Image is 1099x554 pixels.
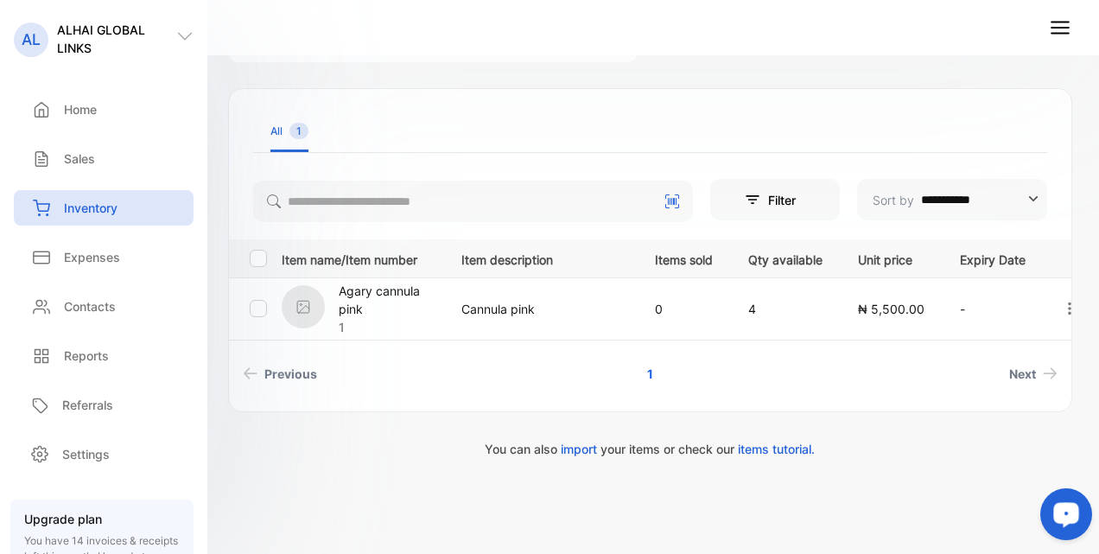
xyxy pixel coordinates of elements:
p: 0 [655,300,713,318]
p: 4 [748,300,823,318]
a: Page 1 is your current page [626,358,674,390]
iframe: LiveChat chat widget [1026,481,1099,554]
p: 1 [339,318,440,336]
a: Previous page [236,358,324,390]
p: Reports [64,347,109,365]
p: AL [22,29,41,51]
span: items tutorial. [738,442,815,456]
span: Previous [264,365,317,383]
img: item [282,285,325,328]
p: You can also your items or check our [228,440,1072,458]
p: Sort by [873,191,914,209]
p: - [960,300,1026,318]
p: Settings [62,445,110,463]
span: Next [1009,365,1036,383]
ul: Pagination [229,358,1071,390]
button: Sort by [857,179,1047,220]
p: Expenses [64,248,120,266]
p: Item description [461,247,619,269]
p: Expiry Date [960,247,1026,269]
p: Contacts [64,297,116,315]
p: Item name/Item number [282,247,440,269]
p: Home [64,100,97,118]
p: Qty available [748,247,823,269]
p: ALHAI GLOBAL LINKS [57,21,176,57]
span: import [561,442,597,456]
span: ₦ 5,500.00 [858,302,924,316]
p: Upgrade plan [24,510,180,528]
p: Inventory [64,199,118,217]
p: Referrals [62,396,113,414]
p: Items sold [655,247,713,269]
p: Cannula pink [461,300,619,318]
p: Agary cannula pink [339,282,440,318]
p: Sales [64,150,95,168]
p: Unit price [858,247,924,269]
span: 1 [289,123,308,139]
div: All [270,124,308,139]
a: Next page [1002,358,1064,390]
